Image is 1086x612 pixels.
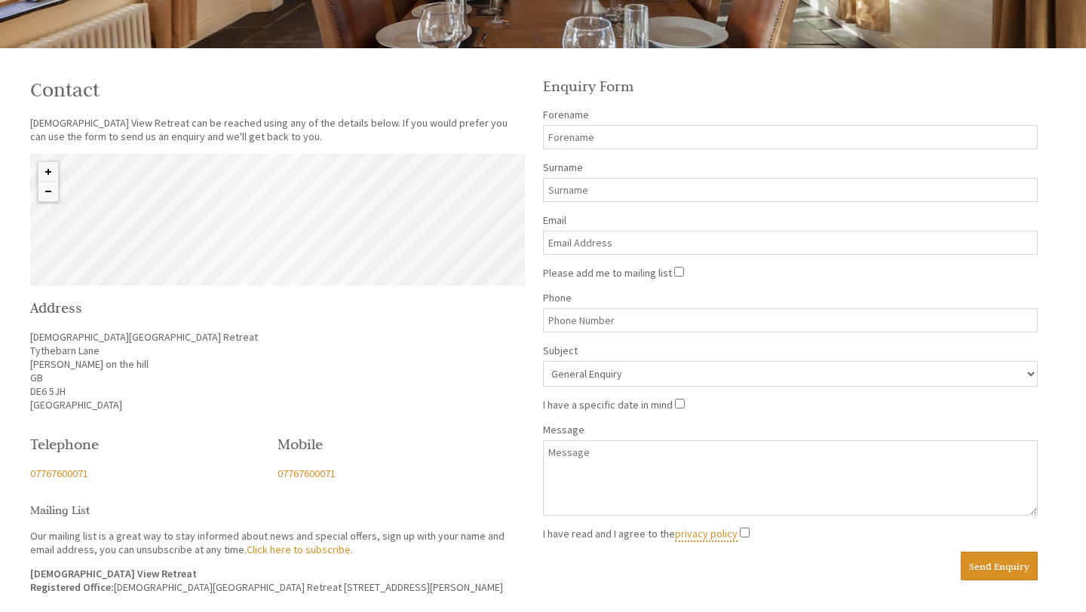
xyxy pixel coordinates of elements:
[278,467,336,480] a: 07767600071
[38,162,58,182] button: Zoom in
[30,567,525,594] p: [DEMOGRAPHIC_DATA][GEOGRAPHIC_DATA] Retreat [STREET_ADDRESS][PERSON_NAME]
[30,298,525,317] h2: Address
[543,266,672,280] label: Please add me to mailing list
[30,116,525,143] p: [DEMOGRAPHIC_DATA] View Retreat can be reached using any of the details below. If you would prefe...
[543,77,1038,95] h2: Enquiry Form
[543,423,1038,436] label: Message
[30,529,525,556] p: Our mailing list is a great way to stay informed about news and special offers, sign up with your...
[543,125,1038,149] input: Forename
[38,182,58,201] button: Zoom out
[30,503,525,517] h3: Mailing List
[543,344,1038,357] label: Subject
[543,398,673,412] label: I have a specific date in mind
[543,308,1038,332] input: Phone Number
[543,108,1038,121] label: Forename
[543,161,1038,174] label: Surname
[30,567,197,580] strong: [DEMOGRAPHIC_DATA] View Retreat
[30,154,525,286] canvas: Map
[675,527,738,542] a: privacy policy
[247,543,351,556] a: Click here to subscribe
[30,467,88,480] a: 07767600071
[30,78,525,102] h1: Contact
[30,330,525,412] p: [DEMOGRAPHIC_DATA][GEOGRAPHIC_DATA] Retreat Tythebarn Lane [PERSON_NAME] on the hill GB DE6 5JH [...
[278,435,507,453] h2: Mobile
[543,527,738,540] label: I have read and I agree to the
[543,178,1038,202] input: Surname
[30,580,114,594] strong: Registered Office:
[543,213,1038,227] label: Email
[30,435,259,453] h2: Telephone
[543,291,1038,304] label: Phone
[543,231,1038,255] input: Email Address
[961,552,1038,580] button: Send Enquiry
